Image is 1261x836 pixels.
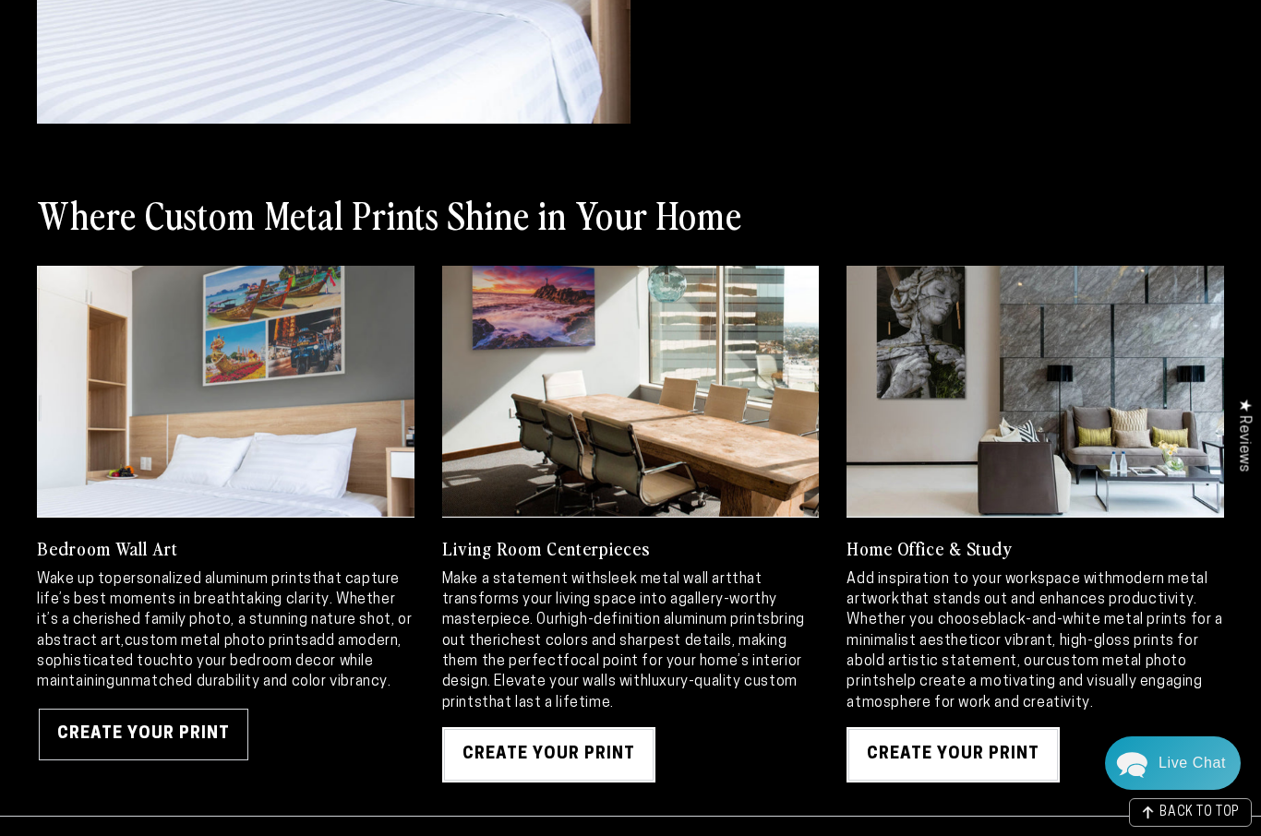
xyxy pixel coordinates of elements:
[600,572,732,587] strong: sleek metal wall art
[115,675,388,689] strong: unmatched durability and color vibrancy
[442,654,802,689] strong: focal point for your home’s interior design
[847,613,1222,648] strong: black-and-white metal prints for a minimalist aesthetic
[847,727,1060,782] a: Create Your Print
[847,569,1224,714] p: Add inspiration to your workspace with that stands out and enhances productivity. Whether you cho...
[37,190,742,238] h2: Where Custom Metal Prints Shine in Your Home
[442,569,820,714] p: Make a statement with that transforms your living space into a . Our bring out the , making them ...
[847,654,1186,689] strong: custom metal photo prints
[37,569,414,693] p: Wake up to that capture life’s best moments in breathtaking clarity. Whether it’s a cherished fam...
[847,572,1207,607] strong: modern metal artwork
[442,727,655,782] a: Create Your Print
[1159,736,1226,790] div: Contact Us Directly
[442,675,798,710] strong: luxury-quality custom prints
[1159,806,1240,819] span: BACK TO TOP
[37,707,250,762] a: Create Your Print
[855,654,1017,669] strong: bold artistic statement
[559,613,771,627] strong: high-definition aluminum prints
[1105,736,1241,790] div: Chat widget toggle
[847,536,1224,560] h3: Home Office & Study
[1226,384,1261,486] div: Click to open Judge.me floating reviews tab
[493,634,732,649] strong: richest colors and sharpest details
[37,536,414,560] h3: Bedroom Wall Art
[442,536,820,560] h3: Living Room Centerpieces
[125,634,309,649] strong: custom metal photo prints
[114,572,312,587] strong: personalized aluminum prints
